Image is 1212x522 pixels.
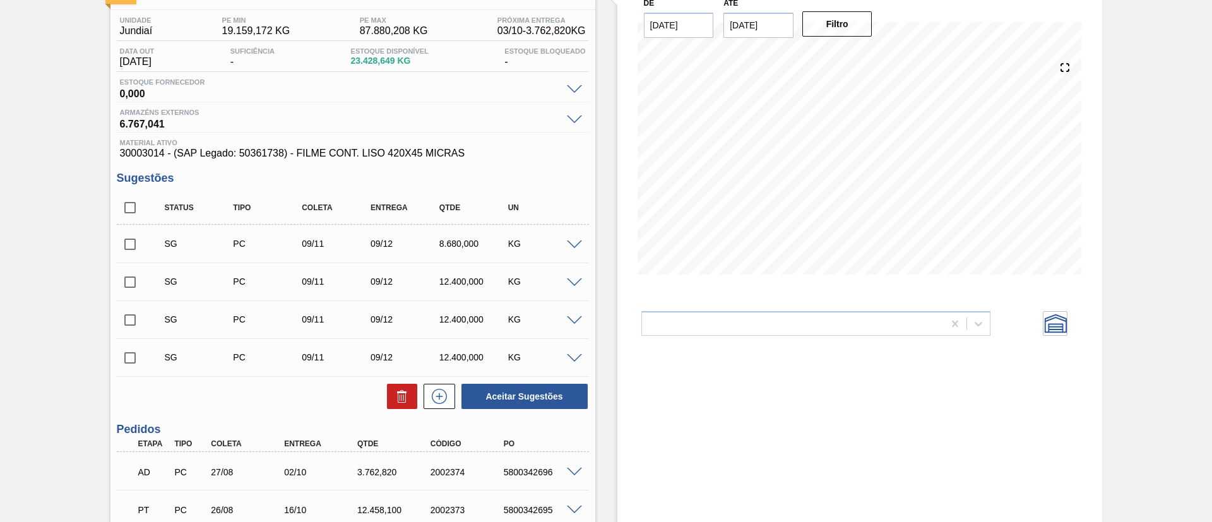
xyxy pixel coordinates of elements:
div: Pedido de Compra [230,352,306,362]
div: 12.400,000 [436,314,513,324]
div: Entrega [367,203,444,212]
div: KG [505,239,581,249]
div: Código [427,439,509,448]
div: Qtde [354,439,436,448]
div: Coleta [299,203,375,212]
div: Excluir Sugestões [381,384,417,409]
div: 09/11/2025 [299,276,375,287]
div: UN [505,203,581,212]
div: Sugestão Criada [162,352,238,362]
div: 09/11/2025 [299,239,375,249]
div: Qtde [436,203,513,212]
div: Nova sugestão [417,384,455,409]
button: Aceitar Sugestões [461,384,588,409]
span: Jundiaí [120,25,153,37]
div: - [227,47,278,68]
div: Tipo [171,439,209,448]
div: Aguardando Descarga [135,458,173,486]
div: KG [505,276,581,287]
div: 27/08/2025 [208,467,290,477]
span: 30003014 - (SAP Legado: 50361738) - FILME CONT. LISO 420X45 MICRAS [120,148,586,159]
button: Filtro [802,11,872,37]
h3: Sugestões [117,172,589,185]
div: 09/12/2025 [367,276,444,287]
div: Entrega [281,439,363,448]
span: Próxima Entrega [497,16,586,24]
span: Estoque Bloqueado [504,47,585,55]
div: Aceitar Sugestões [455,383,589,410]
div: KG [505,314,581,324]
div: 12.400,000 [436,276,513,287]
span: Suficiência [230,47,275,55]
div: Pedido de Compra [171,467,209,477]
div: Pedido de Compra [230,276,306,287]
span: Material ativo [120,139,586,146]
div: 02/10/2025 [281,467,363,477]
div: 09/11/2025 [299,352,375,362]
span: PE MAX [360,16,428,24]
div: Pedido de Compra [230,239,306,249]
span: Armazéns externos [120,109,561,116]
div: 16/10/2025 [281,505,363,515]
p: AD [138,467,170,477]
span: 0,000 [120,86,561,98]
div: 8.680,000 [436,239,513,249]
div: Sugestão Criada [162,276,238,287]
span: 03/10 - 3.762,820 KG [497,25,586,37]
input: dd/mm/yyyy [723,13,793,38]
div: Sugestão Criada [162,314,238,324]
div: 26/08/2025 [208,505,290,515]
div: 09/12/2025 [367,352,444,362]
span: 23.428,649 KG [351,56,429,66]
div: Coleta [208,439,290,448]
div: 09/12/2025 [367,239,444,249]
div: Pedido de Compra [230,314,306,324]
div: KG [505,352,581,362]
span: Estoque Fornecedor [120,78,561,86]
div: 12.458,100 [354,505,436,515]
div: 09/12/2025 [367,314,444,324]
span: Data out [120,47,155,55]
span: 87.880,208 KG [360,25,428,37]
div: 09/11/2025 [299,314,375,324]
div: PO [501,439,583,448]
div: Etapa [135,439,173,448]
div: Tipo [230,203,306,212]
div: - [501,47,588,68]
div: Status [162,203,238,212]
span: PE MIN [222,16,290,24]
div: 3.762,820 [354,467,436,477]
span: Estoque Disponível [351,47,429,55]
div: 2002373 [427,505,509,515]
p: PT [138,505,170,515]
span: [DATE] [120,56,155,68]
div: 12.400,000 [436,352,513,362]
span: Unidade [120,16,153,24]
div: Pedido de Compra [171,505,209,515]
input: dd/mm/yyyy [644,13,714,38]
h3: Pedidos [117,423,589,436]
div: 5800342695 [501,505,583,515]
div: 5800342696 [501,467,583,477]
div: Sugestão Criada [162,239,238,249]
span: 19.159,172 KG [222,25,290,37]
div: 2002374 [427,467,509,477]
span: 6.767,041 [120,116,561,129]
